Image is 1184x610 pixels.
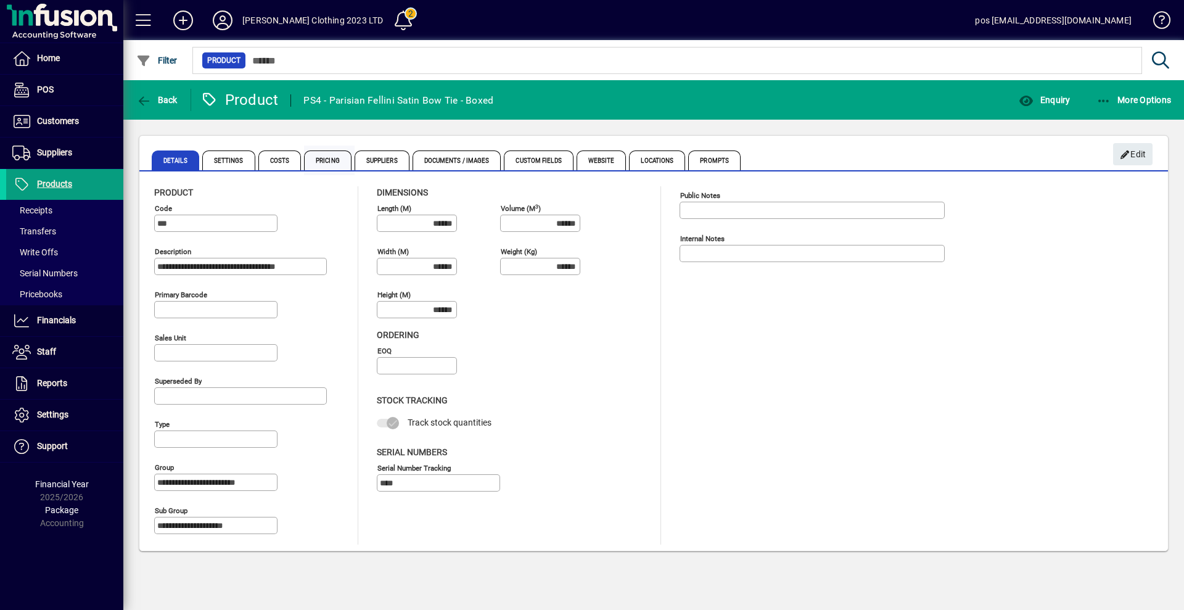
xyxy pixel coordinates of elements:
[6,263,123,284] a: Serial Numbers
[37,84,54,94] span: POS
[6,337,123,368] a: Staff
[155,420,170,429] mat-label: Type
[155,463,174,472] mat-label: Group
[377,330,419,340] span: Ordering
[413,150,501,170] span: Documents / Images
[37,378,67,388] span: Reports
[37,116,79,126] span: Customers
[6,106,123,137] a: Customers
[688,150,741,170] span: Prompts
[6,431,123,462] a: Support
[1093,89,1175,111] button: More Options
[258,150,302,170] span: Costs
[6,284,123,305] a: Pricebooks
[203,9,242,31] button: Profile
[155,334,186,342] mat-label: Sales unit
[6,400,123,431] a: Settings
[1120,144,1146,165] span: Edit
[202,150,255,170] span: Settings
[154,188,193,197] span: Product
[155,204,172,213] mat-label: Code
[6,242,123,263] a: Write Offs
[37,410,68,419] span: Settings
[12,205,52,215] span: Receipts
[377,204,411,213] mat-label: Length (m)
[136,56,178,65] span: Filter
[6,138,123,168] a: Suppliers
[501,204,541,213] mat-label: Volume (m )
[207,54,240,67] span: Product
[535,203,538,209] sup: 3
[6,200,123,221] a: Receipts
[37,347,56,357] span: Staff
[377,347,392,355] mat-label: EOQ
[377,188,428,197] span: Dimensions
[501,247,537,256] mat-label: Weight (Kg)
[1016,89,1073,111] button: Enquiry
[355,150,409,170] span: Suppliers
[136,95,178,105] span: Back
[123,89,191,111] app-page-header-button: Back
[377,447,447,457] span: Serial Numbers
[377,395,448,405] span: Stock Tracking
[377,247,409,256] mat-label: Width (m)
[152,150,199,170] span: Details
[35,479,89,489] span: Financial Year
[37,53,60,63] span: Home
[680,191,720,200] mat-label: Public Notes
[12,247,58,257] span: Write Offs
[155,377,202,385] mat-label: Superseded by
[6,43,123,74] a: Home
[37,179,72,189] span: Products
[45,505,78,515] span: Package
[680,234,725,243] mat-label: Internal Notes
[133,49,181,72] button: Filter
[1144,2,1169,43] a: Knowledge Base
[408,418,491,427] span: Track stock quantities
[155,247,191,256] mat-label: Description
[163,9,203,31] button: Add
[12,268,78,278] span: Serial Numbers
[504,150,573,170] span: Custom Fields
[303,91,493,110] div: PS4 - Parisian Fellini Satin Bow Tie - Boxed
[629,150,685,170] span: Locations
[37,147,72,157] span: Suppliers
[6,75,123,105] a: POS
[304,150,351,170] span: Pricing
[6,305,123,336] a: Financials
[1113,143,1153,165] button: Edit
[12,226,56,236] span: Transfers
[577,150,627,170] span: Website
[6,368,123,399] a: Reports
[377,291,411,299] mat-label: Height (m)
[37,441,68,451] span: Support
[1096,95,1172,105] span: More Options
[133,89,181,111] button: Back
[200,90,279,110] div: Product
[975,10,1132,30] div: pos [EMAIL_ADDRESS][DOMAIN_NAME]
[37,315,76,325] span: Financials
[6,221,123,242] a: Transfers
[155,291,207,299] mat-label: Primary barcode
[377,463,451,472] mat-label: Serial Number tracking
[242,10,383,30] div: [PERSON_NAME] Clothing 2023 LTD
[12,289,62,299] span: Pricebooks
[1019,95,1070,105] span: Enquiry
[155,506,187,515] mat-label: Sub group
